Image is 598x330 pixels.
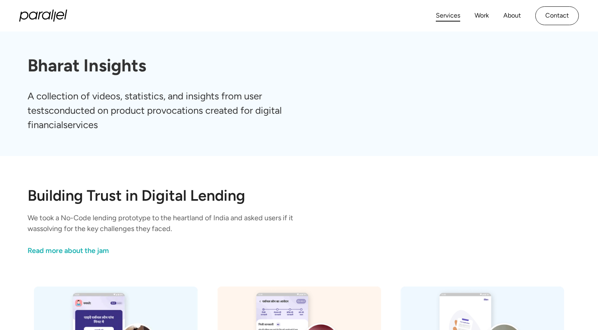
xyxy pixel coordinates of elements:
p: We took a No-Code lending prototype to the heartland of India and asked users if it wassolving fo... [28,213,326,234]
a: Work [475,10,489,22]
a: home [19,10,67,22]
p: A collection of videos, statistics, and insights from user testsconducted on product provocations... [28,89,313,132]
a: Services [436,10,460,22]
a: Contact [535,6,579,25]
h2: Building Trust in Digital Lending [28,188,571,203]
a: About [503,10,521,22]
div: Read more about the jam [28,245,109,256]
h1: Bharat Insights [28,55,571,76]
a: link [28,245,326,256]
